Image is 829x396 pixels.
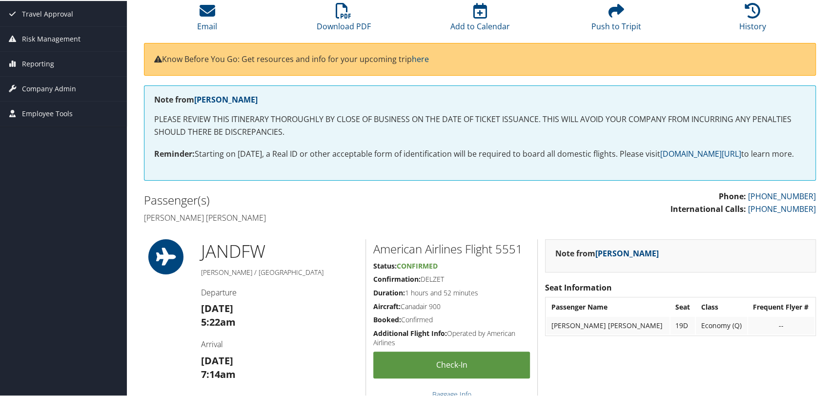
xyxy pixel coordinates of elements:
[739,7,766,31] a: History
[450,7,509,31] a: Add to Calendar
[144,191,473,208] h2: Passenger(s)
[201,353,233,366] strong: [DATE]
[696,316,747,333] td: Economy (Q)
[201,238,358,263] h1: JAN DFW
[748,203,816,213] a: [PHONE_NUMBER]
[696,297,747,315] th: Class
[595,247,659,258] a: [PERSON_NAME]
[748,190,816,201] a: [PHONE_NUMBER]
[154,93,258,104] strong: Note from
[373,240,530,256] h2: American Airlines Flight 5551
[373,301,530,311] h5: Canadair 900
[201,314,236,328] strong: 5:22am
[144,211,473,222] h4: [PERSON_NAME] [PERSON_NAME]
[154,52,806,65] p: Know Before You Go: Get resources and info for your upcoming trip
[201,286,358,297] h4: Departure
[201,338,358,349] h4: Arrival
[22,51,54,75] span: Reporting
[373,328,447,337] strong: Additional Flight Info:
[201,267,358,276] h5: [PERSON_NAME] / [GEOGRAPHIC_DATA]
[753,320,809,329] div: --
[719,190,746,201] strong: Phone:
[373,287,405,296] strong: Duration:
[545,281,612,292] strong: Seat Information
[373,314,401,323] strong: Booked:
[373,260,397,270] strong: Status:
[154,147,806,160] p: Starting on [DATE], a Real ID or other acceptable form of identification will be required to boar...
[555,247,659,258] strong: Note from
[748,297,814,315] th: Frequent Flyer #
[670,316,695,333] td: 19D
[373,273,530,283] h5: DELZET
[373,351,530,377] a: Check-in
[670,297,695,315] th: Seat
[373,287,530,297] h5: 1 hours and 52 minutes
[197,7,217,31] a: Email
[412,53,429,63] a: here
[397,260,438,270] span: Confirmed
[373,328,530,347] h5: Operated by American Airlines
[317,7,371,31] a: Download PDF
[22,101,73,125] span: Employee Tools
[373,314,530,324] h5: Confirmed
[22,26,81,50] span: Risk Management
[22,1,73,25] span: Travel Approval
[670,203,746,213] strong: International Calls:
[591,7,641,31] a: Push to Tripit
[22,76,76,100] span: Company Admin
[201,367,236,380] strong: 7:14am
[194,93,258,104] a: [PERSON_NAME]
[546,297,669,315] th: Passenger Name
[373,301,401,310] strong: Aircraft:
[201,301,233,314] strong: [DATE]
[154,112,806,137] p: PLEASE REVIEW THIS ITINERARY THOROUGHLY BY CLOSE OF BUSINESS ON THE DATE OF TICKET ISSUANCE. THIS...
[660,147,741,158] a: [DOMAIN_NAME][URL]
[373,273,421,283] strong: Confirmation:
[546,316,669,333] td: [PERSON_NAME] [PERSON_NAME]
[154,147,195,158] strong: Reminder:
